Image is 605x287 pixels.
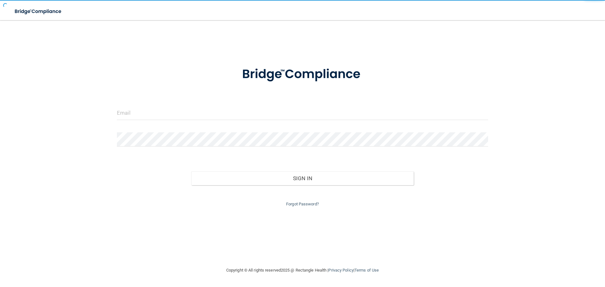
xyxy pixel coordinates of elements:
div: Copyright © All rights reserved 2025 @ Rectangle Health | | [187,260,418,280]
a: Forgot Password? [286,202,319,206]
a: Terms of Use [354,268,379,273]
a: Privacy Policy [328,268,353,273]
img: bridge_compliance_login_screen.278c3ca4.svg [229,58,376,91]
input: Email [117,106,488,120]
img: bridge_compliance_login_screen.278c3ca4.svg [9,5,67,18]
button: Sign In [191,171,414,185]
